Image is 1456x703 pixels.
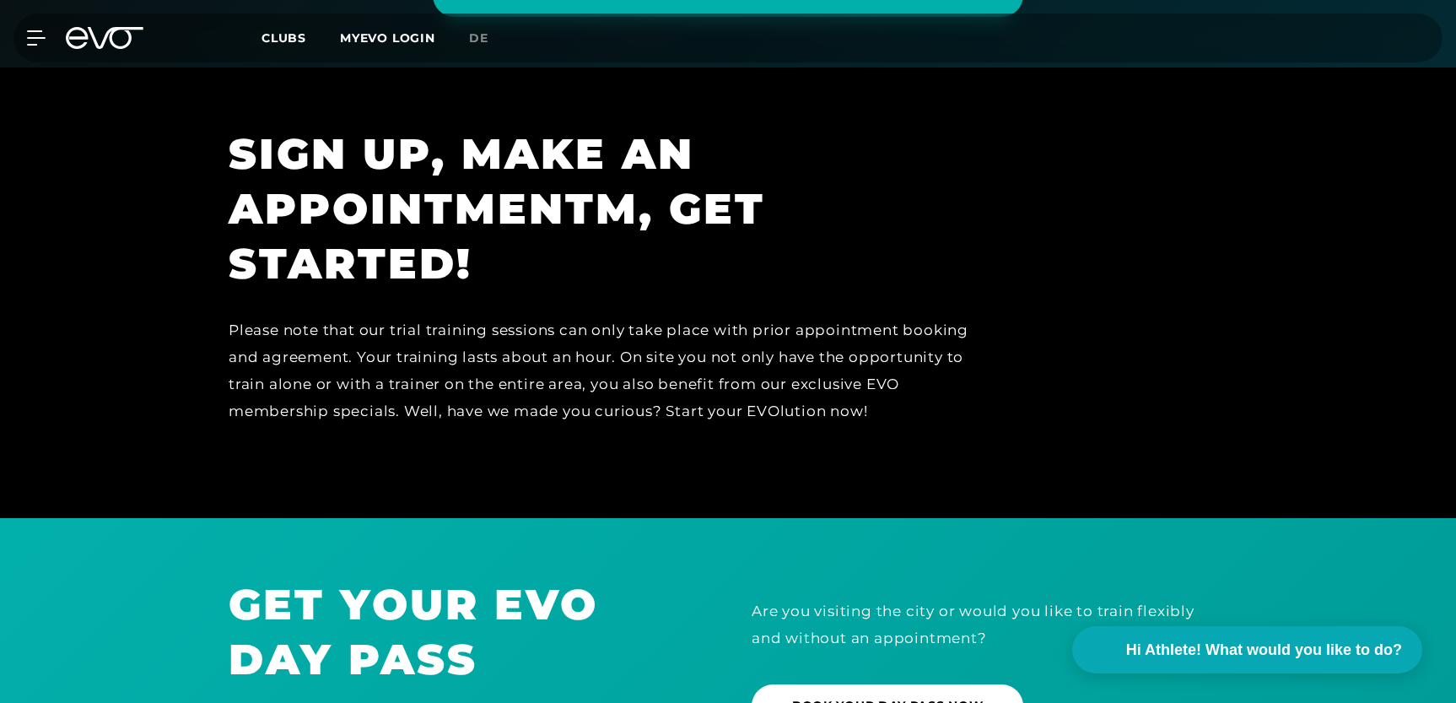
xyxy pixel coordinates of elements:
[229,316,988,425] div: Please note that our trial training sessions can only take place with prior appointment booking a...
[340,30,435,46] a: MYEVO LOGIN
[262,30,306,46] span: Clubs
[262,30,340,46] a: Clubs
[469,29,509,48] a: de
[469,30,488,46] span: de
[752,598,1227,652] div: Are you visiting the city or would you like to train flexibly and without an appointment?
[1072,626,1422,673] button: Hi Athlete! What would you like to do?
[229,127,988,291] h1: SIGN UP, MAKE AN APPOINTMENTM, GET STARTED!
[1126,639,1402,662] span: Hi Athlete! What would you like to do?
[229,577,704,687] h1: GET YOUR EVO DAY PASS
